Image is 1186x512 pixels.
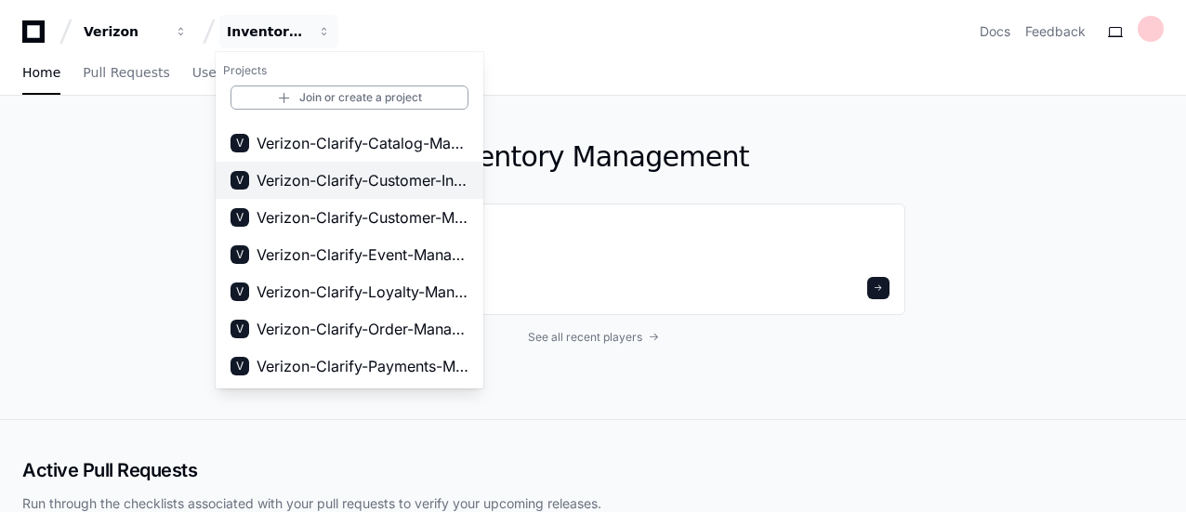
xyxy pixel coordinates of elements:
[84,22,164,41] div: Verizon
[192,52,229,95] a: Users
[231,208,249,227] div: V
[231,171,249,190] div: V
[227,22,307,41] div: Inventory Management
[231,85,468,110] a: Join or create a project
[257,132,468,154] span: Verizon-Clarify-Catalog-Management
[257,355,468,377] span: Verizon-Clarify-Payments-Management
[281,330,905,345] a: See all recent players
[216,52,483,388] div: Verizon
[231,320,249,338] div: V
[83,67,169,78] span: Pull Requests
[22,457,1164,483] h2: Active Pull Requests
[257,281,468,303] span: Verizon-Clarify-Loyalty-Management
[76,15,195,48] button: Verizon
[231,134,249,152] div: V
[22,67,60,78] span: Home
[528,330,642,345] span: See all recent players
[231,357,249,375] div: V
[257,206,468,229] span: Verizon-Clarify-Customer-Management
[231,282,249,301] div: V
[281,140,905,174] h1: Inventory Management
[216,56,483,85] h1: Projects
[980,22,1010,41] a: Docs
[231,245,249,264] div: V
[1025,22,1086,41] button: Feedback
[257,243,468,266] span: Verizon-Clarify-Event-Management
[257,169,468,191] span: Verizon-Clarify-Customer-Integrations
[83,52,169,95] a: Pull Requests
[192,67,229,78] span: Users
[22,52,60,95] a: Home
[257,318,468,340] span: Verizon-Clarify-Order-Management
[219,15,338,48] button: Inventory Management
